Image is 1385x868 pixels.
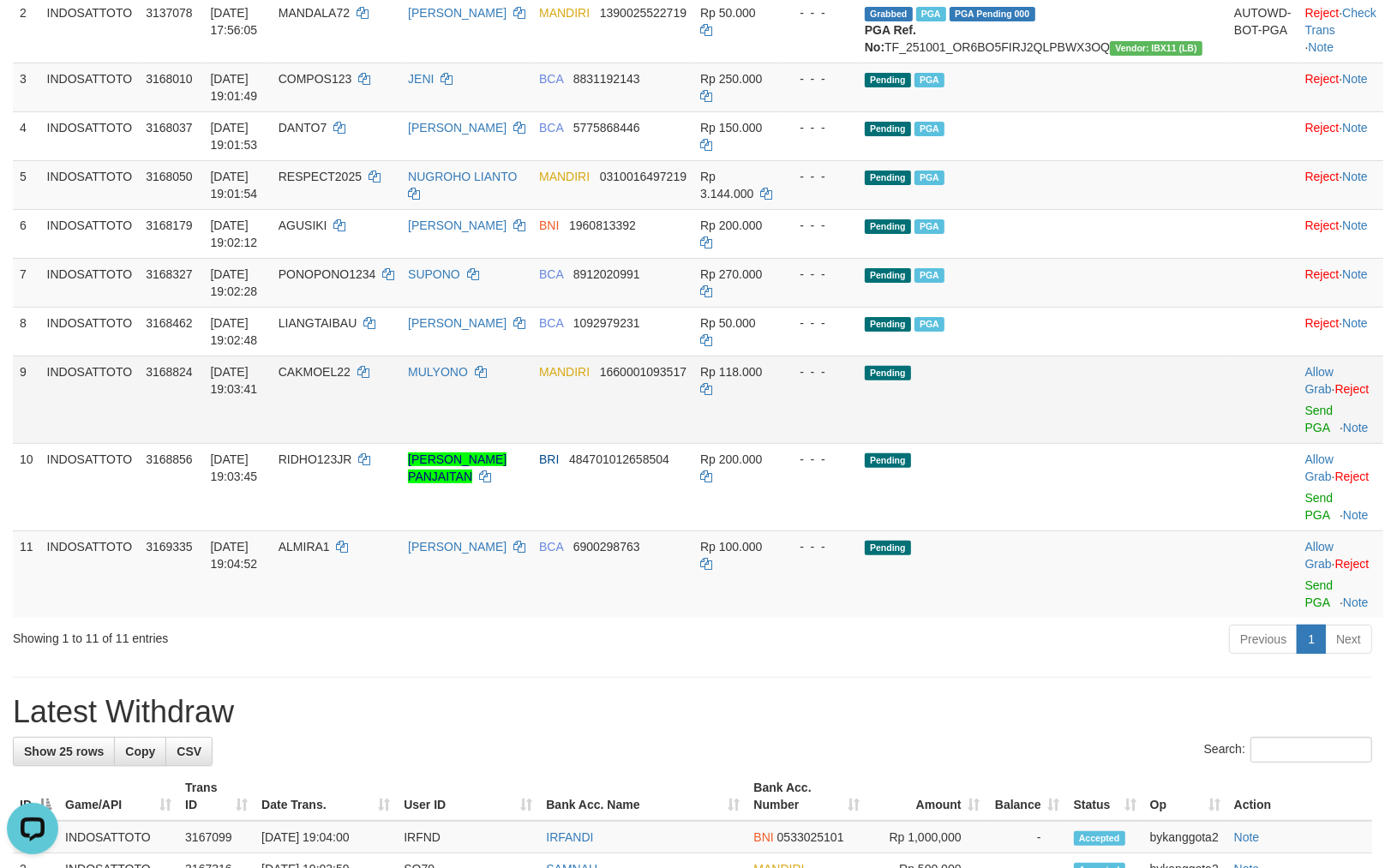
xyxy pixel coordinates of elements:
span: Accepted [1074,831,1125,846]
a: Show 25 rows [13,737,115,766]
span: 3168179 [146,218,193,232]
span: Copy 6900298763 to clipboard [573,540,640,554]
td: [DATE] 19:04:00 [255,821,397,853]
span: Copy 0310016497219 to clipboard [600,170,687,183]
span: [DATE] 19:02:28 [211,267,258,298]
span: Copy 1960813392 to clipboard [569,218,636,232]
td: 11 [13,530,40,618]
a: Note [1342,267,1368,281]
span: Rp 270.000 [700,267,762,281]
a: [PERSON_NAME] [408,540,507,554]
a: IRFANDI [546,830,593,844]
a: Check Trans [1305,6,1376,37]
span: BRI [539,452,559,466]
th: Action [1227,772,1372,821]
span: BCA [539,267,563,281]
span: Pending [865,366,911,380]
th: Op: activate to sort column ascending [1143,772,1227,821]
a: [PERSON_NAME] [408,121,507,135]
span: · [1305,540,1335,571]
span: BNI [539,218,559,232]
span: Pending [865,122,911,136]
a: Send PGA [1305,491,1334,522]
td: · [1298,356,1383,443]
span: 3168050 [146,170,193,183]
span: [DATE] 19:04:52 [211,540,258,571]
a: [PERSON_NAME] [408,6,507,20]
th: Bank Acc. Number: activate to sort column ascending [746,772,866,821]
span: [DATE] 19:02:48 [211,316,258,347]
span: Pending [865,171,911,185]
td: 9 [13,356,40,443]
a: Allow Grab [1305,540,1334,571]
td: INDOSATTOTO [40,111,140,160]
span: [DATE] 19:01:49 [211,72,258,103]
a: Note [1342,121,1368,135]
span: 3168037 [146,121,193,135]
span: Vendor URL: https://dashboard.q2checkout.com/secure [1110,41,1202,56]
span: Copy 8831192143 to clipboard [573,72,640,86]
div: - - - [786,314,851,332]
a: Note [1342,316,1368,330]
a: Note [1342,72,1368,86]
a: Reject [1335,557,1370,571]
a: Next [1325,625,1372,654]
span: PGA Pending [950,7,1035,21]
td: INDOSATTOTO [40,307,140,356]
td: INDOSATTOTO [40,160,140,209]
span: ALMIRA1 [279,540,330,554]
span: Copy 0533025101 to clipboard [777,830,844,844]
td: 6 [13,209,40,258]
span: RIDHO123JR [279,452,352,466]
span: PONOPONO1234 [279,267,376,281]
a: Note [1342,170,1368,183]
td: bykanggota2 [1143,821,1227,853]
div: - - - [786,266,851,283]
b: PGA Ref. No: [865,23,916,54]
span: Copy 8912020991 to clipboard [573,267,640,281]
div: - - - [786,4,851,21]
a: Note [1343,596,1369,609]
td: INDOSATTOTO [40,530,140,618]
span: BNI [753,830,773,844]
a: CSV [165,737,213,766]
td: Rp 1,000,000 [867,821,987,853]
span: AGUSIKI [279,218,327,232]
span: COMPOS123 [279,72,352,86]
a: Note [1343,421,1369,434]
span: Rp 100.000 [700,540,762,554]
span: Pending [865,453,911,468]
th: ID: activate to sort column descending [13,772,58,821]
div: - - - [786,217,851,234]
a: MULYONO [408,365,468,379]
td: 7 [13,258,40,307]
a: [PERSON_NAME] PANJAITAN [408,452,507,483]
span: Pending [865,219,911,234]
label: Search: [1204,737,1372,763]
span: Grabbed [865,7,913,21]
span: 3168010 [146,72,193,86]
td: INDOSATTOTO [58,821,178,853]
td: - [987,821,1067,853]
span: DANTO7 [279,121,327,135]
div: - - - [786,451,851,468]
span: Rp 150.000 [700,121,762,135]
h1: Latest Withdraw [13,695,1372,729]
span: Copy 1092979231 to clipboard [573,316,640,330]
td: INDOSATTOTO [40,356,140,443]
th: Amount: activate to sort column ascending [867,772,987,821]
a: Reject [1305,170,1340,183]
div: - - - [786,363,851,380]
span: [DATE] 19:02:12 [211,218,258,249]
span: MANDIRI [539,6,590,20]
td: INDOSATTOTO [40,443,140,530]
th: Status: activate to sort column ascending [1067,772,1143,821]
a: Reject [1305,72,1340,86]
span: [DATE] 19:01:54 [211,170,258,201]
div: - - - [786,168,851,185]
span: Marked by bykanggota2 [914,268,944,283]
span: BCA [539,121,563,135]
span: [DATE] 19:03:41 [211,365,258,396]
td: · [1298,209,1383,258]
span: Rp 118.000 [700,365,762,379]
